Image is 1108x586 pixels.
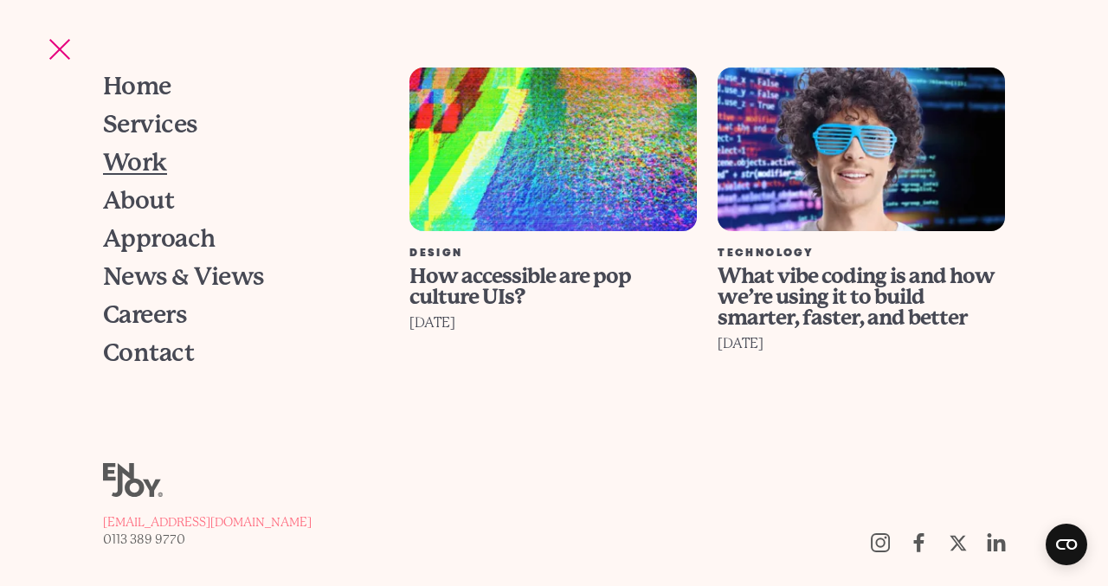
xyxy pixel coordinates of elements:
[103,74,171,99] span: Home
[409,311,697,335] div: [DATE]
[103,227,216,251] span: Approach
[103,189,174,213] span: About
[409,248,697,259] div: Design
[938,524,977,562] a: Follow us on Twitter
[399,68,707,488] a: How accessible are pop culture UIs? Design How accessible are pop culture UIs? [DATE]
[103,182,374,220] a: About
[860,524,899,562] a: Follow us on Instagram
[718,332,1005,356] div: [DATE]
[103,531,312,548] a: 0113 389 9770
[103,151,167,175] span: Work
[103,334,374,372] a: Contact
[409,264,631,309] span: How accessible are pop culture UIs?
[103,220,374,258] a: Approach
[718,264,995,330] span: What vibe coding is and how we’re using it to build smarter, faster, and better
[42,31,78,68] button: Site navigation
[103,303,186,327] span: Careers
[103,265,263,289] span: News & Views
[718,68,1005,231] img: What vibe coding is and how we’re using it to build smarter, faster, and better
[718,248,1005,259] div: Technology
[899,524,938,562] a: Follow us on Facebook
[1046,524,1087,565] button: Open CMP widget
[409,68,697,231] img: How accessible are pop culture UIs?
[103,258,374,296] a: News & Views
[103,106,374,144] a: Services
[103,113,197,137] span: Services
[103,144,374,182] a: Work
[103,513,312,531] a: [EMAIL_ADDRESS][DOMAIN_NAME]
[103,341,194,365] span: Contact
[103,68,374,106] a: Home
[707,68,1015,488] a: What vibe coding is and how we’re using it to build smarter, faster, and better Technology What v...
[103,296,374,334] a: Careers
[103,532,185,546] span: 0113 389 9770
[977,524,1016,562] a: https://uk.linkedin.com/company/enjoy-digital
[103,515,312,529] span: [EMAIL_ADDRESS][DOMAIN_NAME]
